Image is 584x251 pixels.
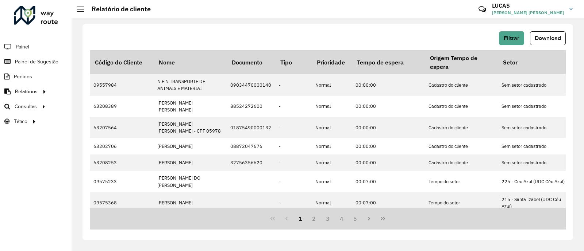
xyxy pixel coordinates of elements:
td: - [275,96,312,117]
span: Filtrar [504,35,519,41]
td: - [275,74,312,95]
h3: LUCAS [492,2,564,9]
td: 63208389 [90,96,154,117]
td: - [275,154,312,171]
td: Normal [312,192,352,213]
button: 2 [307,212,321,225]
td: - [275,192,312,213]
td: 63202706 [90,138,154,154]
td: Tempo do setor [425,171,498,192]
td: Cadastro do cliente [425,96,498,117]
td: - [275,138,312,154]
td: 88524272600 [227,96,275,117]
th: Nome [154,50,227,74]
span: Tático [14,118,27,125]
th: Tipo [275,50,312,74]
td: N E N TRANSPORTE DE ANIMAIS E MATERIAI [154,74,227,95]
td: - [275,171,312,192]
td: 00:07:00 [352,192,425,213]
button: Download [530,31,566,45]
td: [PERSON_NAME] [154,154,227,171]
th: Prioridade [312,50,352,74]
td: 00:00:00 [352,154,425,171]
span: Painel de Sugestão [15,58,58,66]
td: 09575368 [90,192,154,213]
button: 5 [349,212,362,225]
span: Consultas [15,103,37,110]
td: Cadastro do cliente [425,117,498,138]
td: Normal [312,138,352,154]
td: 08872047676 [227,138,275,154]
td: 00:07:00 [352,171,425,192]
td: Normal [312,74,352,95]
td: 00:00:00 [352,138,425,154]
td: 215 - Santa Izabel (UDC Céu Azul) [498,192,571,213]
td: 32756356620 [227,154,275,171]
span: Relatórios [15,88,38,95]
td: [PERSON_NAME] [154,192,227,213]
td: Cadastro do cliente [425,74,498,95]
button: Last Page [376,212,390,225]
h2: Relatório de cliente [84,5,151,13]
th: Documento [227,50,275,74]
th: Tempo de espera [352,50,425,74]
button: 3 [321,212,335,225]
td: Sem setor cadastrado [498,138,571,154]
button: 1 [293,212,307,225]
td: 225 - Ceu Azul (UDC Céu Azul) [498,171,571,192]
td: 00:00:00 [352,117,425,138]
th: Setor [498,50,571,74]
td: 63208253 [90,154,154,171]
button: Filtrar [499,31,524,45]
td: 09034470000140 [227,74,275,95]
a: Contato Rápido [474,1,490,17]
span: Painel [16,43,29,51]
button: Next Page [362,212,376,225]
th: Origem Tempo de espera [425,50,498,74]
td: 09575233 [90,171,154,192]
td: [PERSON_NAME] [PERSON_NAME] [154,96,227,117]
td: Normal [312,154,352,171]
td: [PERSON_NAME] DO [PERSON_NAME] [154,171,227,192]
td: Normal [312,117,352,138]
span: Pedidos [14,73,32,81]
td: Sem setor cadastrado [498,117,571,138]
td: 09557984 [90,74,154,95]
td: Cadastro do cliente [425,154,498,171]
td: [PERSON_NAME] [PERSON_NAME] - CPF 05978 [154,117,227,138]
td: Sem setor cadastrado [498,96,571,117]
td: Sem setor cadastrado [498,154,571,171]
td: [PERSON_NAME] [154,138,227,154]
td: Tempo do setor [425,192,498,213]
td: Normal [312,96,352,117]
td: Sem setor cadastrado [498,74,571,95]
td: 00:00:00 [352,74,425,95]
button: 4 [335,212,349,225]
td: 01875490000132 [227,117,275,138]
span: Download [535,35,561,41]
td: 63207564 [90,117,154,138]
td: - [275,117,312,138]
th: Código do Cliente [90,50,154,74]
td: Cadastro do cliente [425,138,498,154]
span: [PERSON_NAME] [PERSON_NAME] [492,9,564,16]
td: Normal [312,171,352,192]
td: 00:00:00 [352,96,425,117]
